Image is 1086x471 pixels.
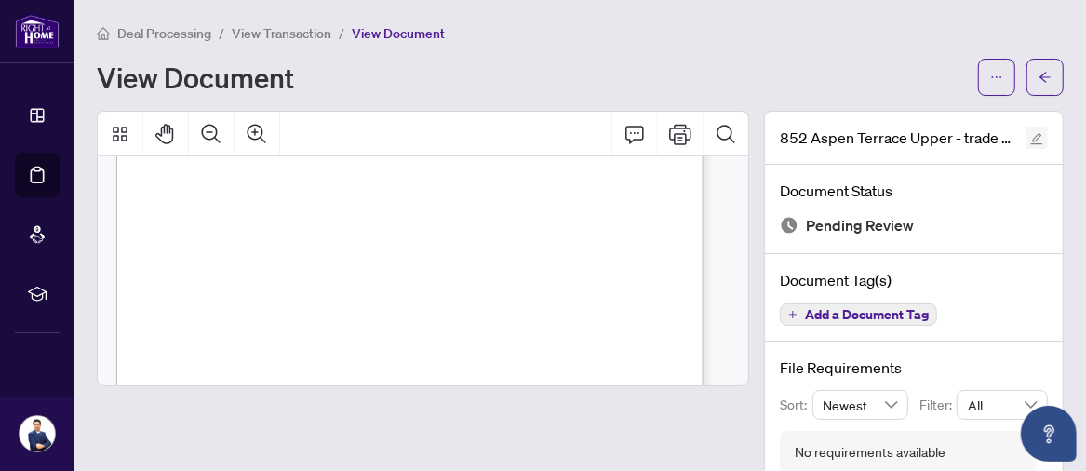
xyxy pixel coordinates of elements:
[968,391,1037,419] span: All
[352,25,445,42] span: View Document
[806,213,914,238] span: Pending Review
[919,395,957,415] p: Filter:
[1030,132,1043,145] span: edit
[15,14,60,48] img: logo
[780,357,1048,379] h4: File Requirements
[219,22,224,44] li: /
[805,308,929,321] span: Add a Document Tag
[97,62,294,92] h1: View Document
[97,27,110,40] span: home
[780,127,1012,149] span: 852 Aspen Terrace Upper - trade sheet - [PERSON_NAME] to Review.pdf
[780,395,812,415] p: Sort:
[20,416,55,451] img: Profile Icon
[117,25,211,42] span: Deal Processing
[788,310,798,319] span: plus
[1021,406,1077,462] button: Open asap
[780,269,1048,291] h4: Document Tag(s)
[990,71,1003,84] span: ellipsis
[1039,71,1052,84] span: arrow-left
[780,216,798,235] img: Document Status
[780,180,1048,202] h4: Document Status
[795,442,945,463] div: No requirements available
[339,22,344,44] li: /
[824,391,898,419] span: Newest
[232,25,331,42] span: View Transaction
[780,303,937,326] button: Add a Document Tag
